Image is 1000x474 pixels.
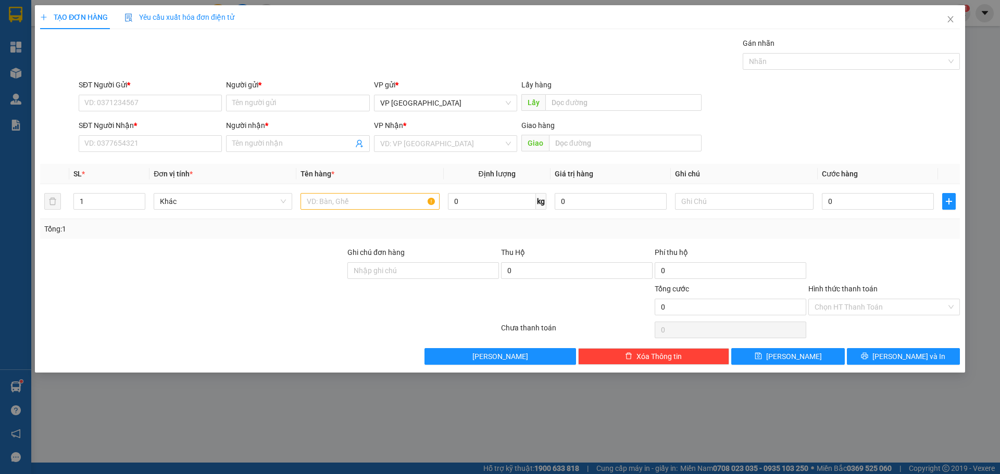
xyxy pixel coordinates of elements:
span: [PERSON_NAME] [472,351,528,362]
span: VP Nhận [374,121,403,130]
div: Người nhận [226,120,369,131]
img: icon [124,14,133,22]
input: Ghi chú đơn hàng [347,262,499,279]
label: Gán nhãn [743,39,774,47]
span: [PERSON_NAME] và In [872,351,945,362]
button: printer[PERSON_NAME] và In [847,348,960,365]
span: delete [625,352,632,361]
span: user-add [355,139,364,148]
button: save[PERSON_NAME] [731,348,844,365]
label: Ghi chú đơn hàng [347,248,405,257]
span: Định lượng [479,170,516,178]
span: TẠO ĐƠN HÀNG [40,13,108,21]
button: Close [936,5,965,34]
div: SĐT Người Gửi [79,79,222,91]
span: Giao [521,135,549,151]
span: kg [536,193,546,210]
div: Chưa thanh toán [500,322,654,340]
input: Dọc đường [549,135,702,151]
input: Ghi Chú [675,193,814,210]
span: plus [40,14,47,21]
button: deleteXóa Thông tin [578,348,730,365]
span: Yêu cầu xuất hóa đơn điện tử [124,13,234,21]
div: Tổng: 1 [44,223,386,235]
input: Dọc đường [545,94,702,111]
span: Xóa Thông tin [636,351,682,362]
input: 0 [555,193,667,210]
span: Lấy hàng [521,81,552,89]
div: SĐT Người Nhận [79,120,222,131]
span: Đơn vị tính [154,170,193,178]
div: VP gửi [374,79,517,91]
button: [PERSON_NAME] [424,348,576,365]
button: delete [44,193,61,210]
span: Lấy [521,94,545,111]
span: [PERSON_NAME] [766,351,822,362]
label: Hình thức thanh toán [808,285,878,293]
span: Giao hàng [521,121,555,130]
span: Cước hàng [822,170,858,178]
span: VP Sài Gòn [380,95,511,111]
span: save [755,352,762,361]
span: Tổng cước [655,285,689,293]
th: Ghi chú [671,164,818,184]
div: Người gửi [226,79,369,91]
button: plus [942,193,956,210]
input: VD: Bàn, Ghế [301,193,439,210]
span: Thu Hộ [501,248,525,257]
span: close [946,15,955,23]
span: printer [861,352,868,361]
div: Phí thu hộ [655,247,806,262]
span: SL [73,170,82,178]
span: Giá trị hàng [555,170,593,178]
span: Tên hàng [301,170,334,178]
span: Khác [160,194,286,209]
span: plus [943,197,955,206]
